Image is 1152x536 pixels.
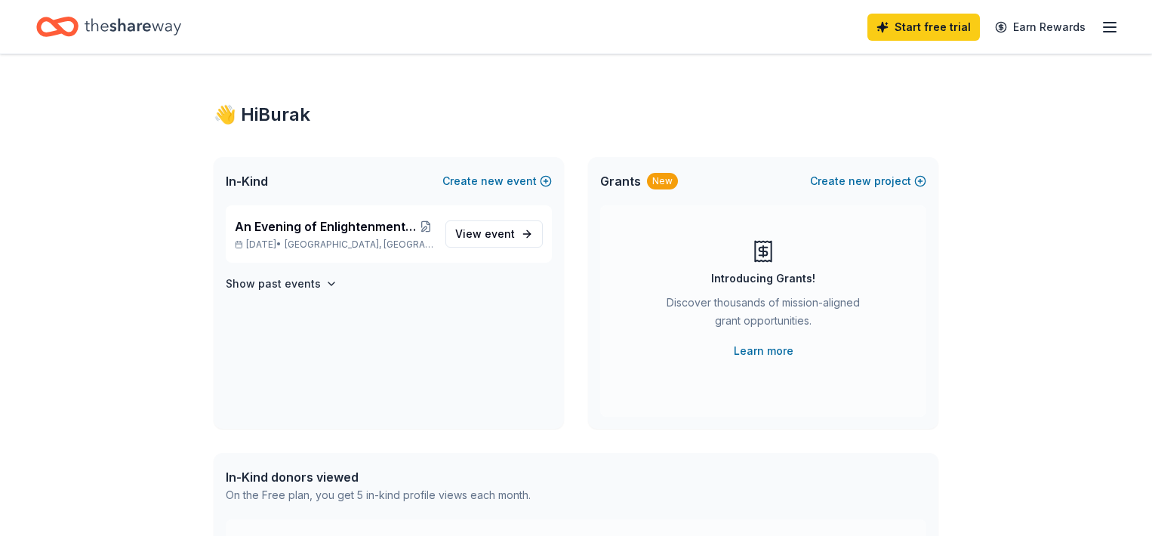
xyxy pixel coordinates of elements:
[986,14,1095,41] a: Earn Rewards
[481,172,504,190] span: new
[647,173,678,189] div: New
[226,486,531,504] div: On the Free plan, you get 5 in-kind profile views each month.
[485,227,515,240] span: event
[235,239,433,251] p: [DATE] •
[600,172,641,190] span: Grants
[455,225,515,243] span: View
[226,275,337,293] button: Show past events
[734,342,793,360] a: Learn more
[226,275,321,293] h4: Show past events
[214,103,938,127] div: 👋 Hi Burak
[661,294,866,336] div: Discover thousands of mission-aligned grant opportunities.
[445,220,543,248] a: View event
[849,172,871,190] span: new
[285,239,433,251] span: [GEOGRAPHIC_DATA], [GEOGRAPHIC_DATA]
[226,468,531,486] div: In-Kind donors viewed
[226,172,268,190] span: In-Kind
[235,217,418,236] span: An Evening of Enlightenment with [PERSON_NAME] the Medium
[711,270,815,288] div: Introducing Grants!
[36,9,181,45] a: Home
[442,172,552,190] button: Createnewevent
[810,172,926,190] button: Createnewproject
[867,14,980,41] a: Start free trial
